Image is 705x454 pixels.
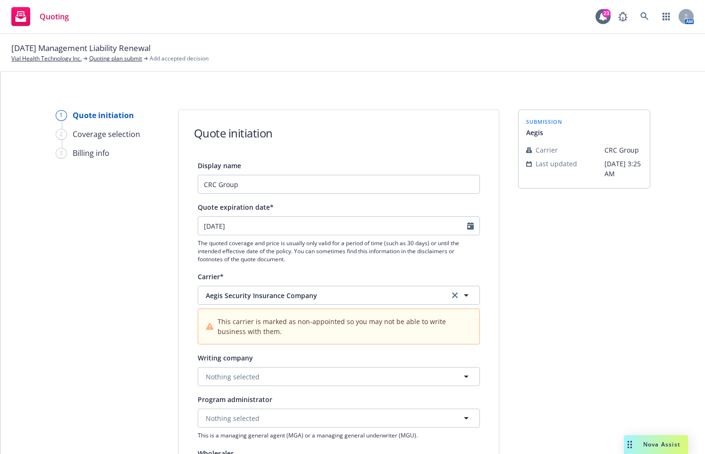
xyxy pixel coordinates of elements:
[11,54,82,63] a: Vial Health Technology Inc.
[643,440,680,448] span: Nova Assist
[206,372,260,382] span: Nothing selected
[198,161,241,170] span: Display name
[206,413,260,423] span: Nothing selected
[602,9,611,17] div: 23
[150,54,209,63] span: Add accepted decision
[198,395,272,404] span: Program administrator
[613,7,632,26] a: Report a Bug
[11,42,151,54] span: [DATE] Management Liability Renewal
[449,290,461,301] a: clear selection
[198,286,480,305] button: Aegis Security Insurance Companyclear selection
[526,118,562,126] span: submission
[73,110,134,121] div: Quote initiation
[624,435,688,454] button: Nova Assist
[526,128,562,137] span: Aegis
[536,145,558,155] span: Carrier
[536,159,577,169] span: Last updated
[198,239,480,263] span: The quoted coverage and price is usually only valid for a period of time (such as 30 days) or unt...
[624,435,636,454] div: Drag to move
[56,129,67,140] div: 2
[198,203,274,212] span: Quote expiration date*
[198,431,480,439] span: This is a managing general agent (MGA) or a managing general underwriter (MGU).
[198,409,480,428] button: Nothing selected
[604,159,642,179] span: [DATE] 3:25 AM
[8,3,73,30] a: Quoting
[467,222,474,230] svg: Calendar
[218,317,471,336] span: This carrier is marked as non-appointed so you may not be able to write business with them.
[56,148,67,159] div: 3
[56,110,67,121] div: 1
[206,291,435,300] span: Aegis Security Insurance Company
[604,145,642,155] span: CRC Group
[198,367,480,386] button: Nothing selected
[73,128,140,140] div: Coverage selection
[198,353,253,362] span: Writing company
[73,147,109,159] div: Billing info
[635,7,654,26] a: Search
[198,217,467,235] input: MM/DD/YYYY
[198,272,224,281] span: Carrier*
[89,54,142,63] a: Quoting plan submit
[657,7,676,26] a: Switch app
[194,125,273,141] h1: Quote initiation
[40,13,69,20] span: Quoting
